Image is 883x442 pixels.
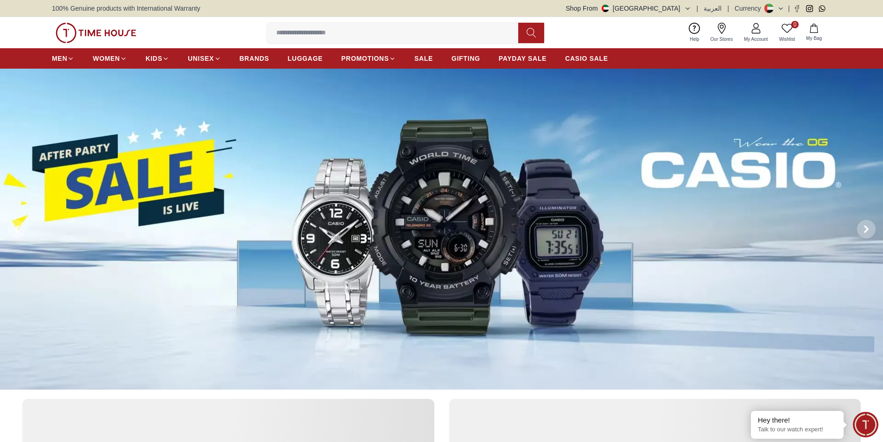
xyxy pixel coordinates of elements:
span: 0 [791,21,799,28]
span: | [727,4,729,13]
span: SALE [414,54,433,63]
span: WOMEN [93,54,120,63]
a: Facebook [794,5,800,12]
a: SALE [414,50,433,67]
span: MEN [52,54,67,63]
a: BRANDS [240,50,269,67]
span: PROMOTIONS [341,54,389,63]
button: My Bag [800,22,827,44]
a: MEN [52,50,74,67]
img: ... [56,23,136,43]
a: KIDS [146,50,169,67]
a: Our Stores [705,21,738,45]
span: CASIO SALE [565,54,608,63]
span: Our Stores [707,36,737,43]
div: Currency [735,4,765,13]
span: Wishlist [775,36,799,43]
span: 100% Genuine products with International Warranty [52,4,200,13]
img: United Arab Emirates [602,5,609,12]
div: Hey there! [758,416,837,425]
a: GIFTING [451,50,480,67]
a: UNISEX [188,50,221,67]
span: KIDS [146,54,162,63]
a: CASIO SALE [565,50,608,67]
button: العربية [704,4,722,13]
button: Shop From[GEOGRAPHIC_DATA] [566,4,691,13]
span: My Account [740,36,772,43]
a: PROMOTIONS [341,50,396,67]
span: My Bag [802,35,826,42]
a: PAYDAY SALE [499,50,546,67]
span: LUGGAGE [288,54,323,63]
a: Help [684,21,705,45]
a: WOMEN [93,50,127,67]
span: | [788,4,790,13]
span: GIFTING [451,54,480,63]
span: | [697,4,699,13]
span: UNISEX [188,54,214,63]
a: Instagram [806,5,813,12]
a: 0Wishlist [774,21,800,45]
div: Chat Widget [853,412,878,437]
span: PAYDAY SALE [499,54,546,63]
span: Help [686,36,703,43]
span: BRANDS [240,54,269,63]
p: Talk to our watch expert! [758,426,837,434]
a: LUGGAGE [288,50,323,67]
a: Whatsapp [819,5,826,12]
